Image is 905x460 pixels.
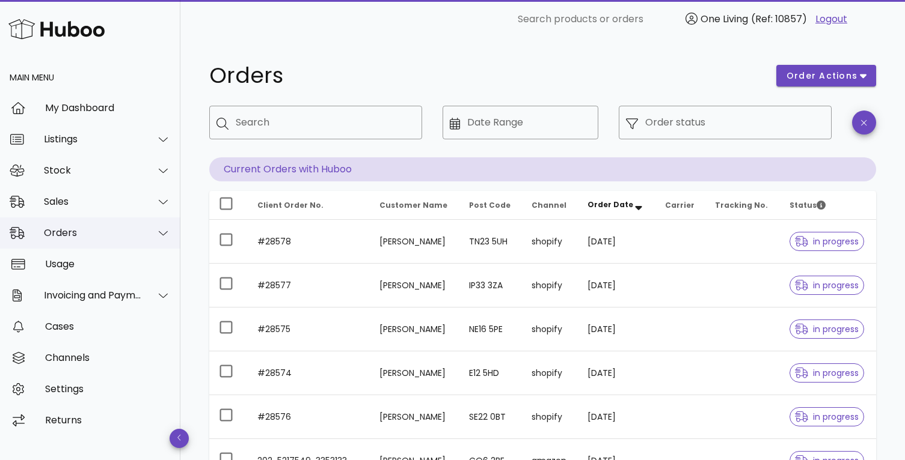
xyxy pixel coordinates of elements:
[459,220,522,264] td: TN23 5UH
[459,307,522,351] td: NE16 5PE
[469,200,511,210] span: Post Code
[370,220,459,264] td: [PERSON_NAME]
[795,369,859,377] span: in progress
[459,351,522,395] td: E12 5HD
[701,12,748,26] span: One Living
[786,70,858,82] span: order actions
[780,191,876,220] th: Status
[248,264,370,307] td: #28577
[370,191,459,220] th: Customer Name
[522,395,577,439] td: shopify
[655,191,705,220] th: Carrier
[578,351,655,395] td: [DATE]
[44,165,142,176] div: Stock
[795,281,859,289] span: in progress
[459,191,522,220] th: Post Code
[44,133,142,145] div: Listings
[459,395,522,439] td: SE22 0BT
[370,351,459,395] td: [PERSON_NAME]
[44,196,142,207] div: Sales
[578,191,655,220] th: Order Date: Sorted descending. Activate to remove sorting.
[370,264,459,307] td: [PERSON_NAME]
[209,65,762,86] h1: Orders
[45,102,171,113] div: My Dashboard
[578,264,655,307] td: [DATE]
[44,227,142,238] div: Orders
[578,220,655,264] td: [DATE]
[522,220,577,264] td: shopify
[248,220,370,264] td: #28578
[715,200,768,210] span: Tracking No.
[248,351,370,395] td: #28574
[257,200,324,210] span: Client Order No.
[522,191,577,220] th: Channel
[522,351,577,395] td: shopify
[705,191,779,220] th: Tracking No.
[522,307,577,351] td: shopify
[532,200,566,210] span: Channel
[209,157,876,181] p: Current Orders with Huboo
[370,307,459,351] td: [PERSON_NAME]
[587,199,633,210] span: Order Date
[790,200,826,210] span: Status
[248,191,370,220] th: Client Order No.
[45,258,171,270] div: Usage
[522,264,577,307] td: shopify
[795,237,859,246] span: in progress
[795,413,859,421] span: in progress
[44,289,142,301] div: Invoicing and Payments
[578,395,655,439] td: [DATE]
[370,395,459,439] td: [PERSON_NAME]
[45,383,171,395] div: Settings
[795,325,859,333] span: in progress
[45,414,171,426] div: Returns
[751,12,807,26] span: (Ref: 10857)
[815,12,847,26] a: Logout
[578,307,655,351] td: [DATE]
[379,200,447,210] span: Customer Name
[45,321,171,332] div: Cases
[248,395,370,439] td: #28576
[459,264,522,307] td: IP33 3ZA
[248,307,370,351] td: #28575
[45,352,171,363] div: Channels
[776,65,876,86] button: order actions
[8,16,105,42] img: Huboo Logo
[665,200,695,210] span: Carrier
